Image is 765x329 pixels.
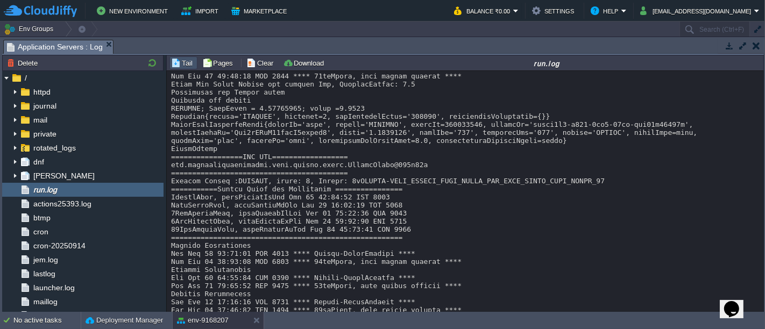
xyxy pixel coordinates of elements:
[640,4,754,17] button: [EMAIL_ADDRESS][DOMAIN_NAME]
[283,58,327,68] button: Download
[23,73,29,83] a: /
[31,283,76,292] a: launcher.log
[202,58,236,68] button: Pages
[31,311,96,320] a: maillog-20250914
[4,22,57,37] button: Env Groups
[591,4,621,17] button: Help
[331,59,762,68] div: run.log
[97,4,171,17] button: New Environment
[31,101,58,111] a: journal
[31,157,46,167] a: dnf
[13,312,81,329] div: No active tasks
[86,315,163,326] button: Deployment Manager
[31,171,96,181] a: [PERSON_NAME]
[720,286,754,318] iframe: chat widget
[4,4,77,18] img: CloudJiffy
[31,185,59,195] a: run.log
[231,4,290,17] button: Marketplace
[31,213,52,223] a: btmp
[454,4,513,17] button: Balance ₹0.00
[177,315,229,326] button: env-9168207
[31,227,50,237] a: cron
[7,40,103,54] span: Application Servers : Log
[31,199,93,209] a: actions25393.log
[31,255,60,264] a: jem.log
[7,58,41,68] button: Delete
[31,143,77,153] a: rotated_logs
[31,241,87,251] a: cron-20250914
[31,115,49,125] a: mail
[532,4,577,17] button: Settings
[31,297,59,306] a: maillog
[171,58,196,68] button: Tail
[31,129,58,139] a: private
[181,4,222,17] button: Import
[31,87,52,97] a: httpd
[246,58,277,68] button: Clear
[31,269,57,278] a: lastlog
